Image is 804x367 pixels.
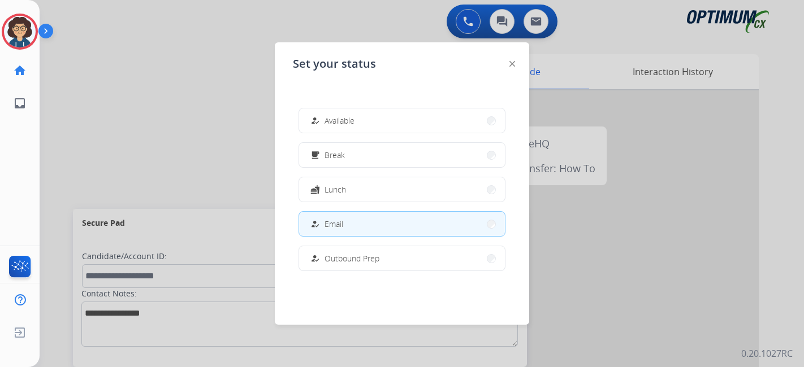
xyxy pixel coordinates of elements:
mat-icon: how_to_reg [310,116,320,125]
span: Outbound Prep [325,252,379,264]
span: Lunch [325,183,346,195]
span: Break [325,149,345,161]
button: Outbound Prep [299,246,505,270]
span: Email [325,218,343,230]
img: avatar [4,16,36,47]
mat-icon: home [13,64,27,77]
mat-icon: how_to_reg [310,254,320,263]
p: 0.20.1027RC [741,347,793,360]
span: Available [325,115,355,126]
span: Set your status [293,56,376,72]
mat-icon: how_to_reg [310,219,320,229]
button: Available [299,108,505,133]
mat-icon: inbox [13,97,27,110]
button: Lunch [299,177,505,202]
button: Break [299,143,505,167]
mat-icon: fastfood [310,185,320,194]
img: close-button [509,61,515,67]
button: Email [299,212,505,236]
mat-icon: free_breakfast [310,150,320,160]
